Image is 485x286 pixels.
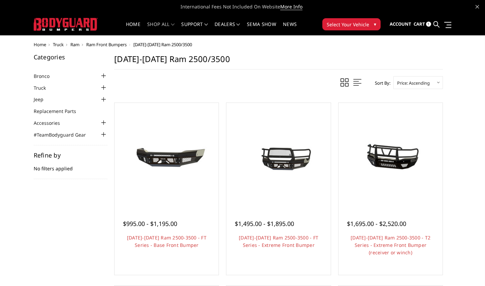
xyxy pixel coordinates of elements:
[116,132,217,179] img: 2019-2025 Ram 2500-3500 - FT Series - Base Front Bumper
[280,3,302,10] a: More Info
[34,152,108,158] h5: Refine by
[390,21,411,27] span: Account
[239,234,318,248] a: [DATE]-[DATE] Ram 2500-3500 - FT Series - Extreme Front Bumper
[340,132,441,179] img: 2019-2026 Ram 2500-3500 - T2 Series - Extreme Front Bumper (receiver or winch)
[34,152,108,179] div: No filters applied
[322,18,381,30] button: Select Your Vehicle
[123,220,177,228] span: $995.00 - $1,195.00
[147,22,174,35] a: shop all
[181,22,208,35] a: Support
[133,41,192,48] span: [DATE]-[DATE] Ram 2500/3500
[34,108,85,115] a: Replacement Parts
[86,41,127,48] a: Ram Front Bumpers
[371,78,390,88] label: Sort By:
[390,15,411,33] a: Account
[34,41,46,48] a: Home
[351,234,430,256] a: [DATE]-[DATE] Ram 2500-3500 - T2 Series - Extreme Front Bumper (receiver or winch)
[228,105,329,205] a: 2019-2026 Ram 2500-3500 - FT Series - Extreme Front Bumper 2019-2026 Ram 2500-3500 - FT Series - ...
[283,22,297,35] a: News
[34,119,68,126] a: Accessories
[34,131,94,138] a: #TeamBodyguard Gear
[34,54,108,60] h5: Categories
[340,105,441,205] a: 2019-2026 Ram 2500-3500 - T2 Series - Extreme Front Bumper (receiver or winch) 2019-2026 Ram 2500...
[34,18,98,30] img: BODYGUARD BUMPERS
[114,54,443,69] h1: [DATE]-[DATE] Ram 2500/3500
[34,84,54,91] a: Truck
[70,41,79,48] a: Ram
[426,22,431,27] span: 1
[247,22,276,35] a: SEMA Show
[215,22,240,35] a: Dealers
[127,234,206,248] a: [DATE]-[DATE] Ram 2500-3500 - FT Series - Base Front Bumper
[327,21,369,28] span: Select Your Vehicle
[414,21,425,27] span: Cart
[53,41,64,48] a: Truck
[414,15,431,33] a: Cart 1
[34,73,58,80] a: Bronco
[116,105,217,205] a: 2019-2025 Ram 2500-3500 - FT Series - Base Front Bumper
[235,220,294,228] span: $1,495.00 - $1,895.00
[347,220,406,228] span: $1,695.00 - $2,520.00
[374,21,376,28] span: ▾
[126,22,140,35] a: Home
[34,96,52,103] a: Jeep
